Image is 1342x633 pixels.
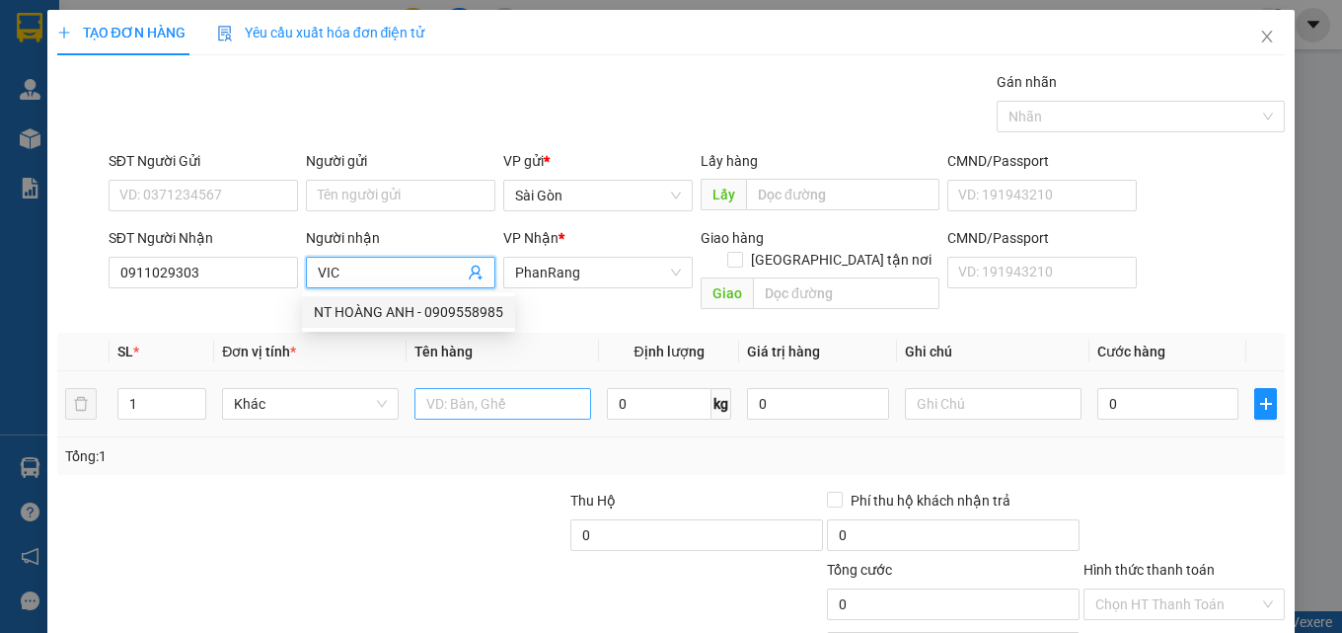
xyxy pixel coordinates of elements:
[306,227,495,249] div: Người nhận
[121,29,195,121] b: Gửi khách hàng
[746,179,939,210] input: Dọc đường
[65,445,520,467] div: Tổng: 1
[1255,396,1276,412] span: plus
[166,94,271,119] li: (c) 2017
[302,296,515,328] div: NT HOÀNG ANH - 0909558985
[827,562,892,578] span: Tổng cước
[897,333,1089,371] th: Ghi chú
[1254,388,1277,420] button: plus
[843,490,1018,512] span: Phí thu hộ khách nhận trả
[701,153,758,169] span: Lấy hàng
[701,179,746,210] span: Lấy
[515,258,681,287] span: PhanRang
[222,344,296,359] span: Đơn vị tính
[414,344,473,359] span: Tên hàng
[234,389,387,419] span: Khác
[214,25,261,72] img: logo.jpg
[217,25,425,40] span: Yêu cầu xuất hóa đơn điện tử
[947,150,1137,172] div: CMND/Passport
[414,388,591,420] input: VD: Bàn, Ghế
[306,150,495,172] div: Người gửi
[1083,562,1215,578] label: Hình thức thanh toán
[905,388,1081,420] input: Ghi Chú
[570,493,616,509] span: Thu Hộ
[25,127,89,187] b: Thiện Trí
[57,26,71,40] span: plus
[503,230,559,246] span: VP Nhận
[65,388,97,420] button: delete
[468,265,484,280] span: user-add
[503,150,693,172] div: VP gửi
[747,388,889,420] input: 0
[57,25,186,40] span: TẠO ĐƠN HÀNG
[117,344,133,359] span: SL
[711,388,731,420] span: kg
[1259,29,1275,44] span: close
[1239,10,1295,65] button: Close
[947,227,1137,249] div: CMND/Passport
[515,181,681,210] span: Sài Gòn
[109,227,298,249] div: SĐT Người Nhận
[166,75,271,91] b: [DOMAIN_NAME]
[217,26,233,41] img: icon
[701,230,764,246] span: Giao hàng
[109,150,298,172] div: SĐT Người Gửi
[1097,344,1165,359] span: Cước hàng
[701,277,753,309] span: Giao
[997,74,1057,90] label: Gán nhãn
[314,301,503,323] div: NT HOÀNG ANH - 0909558985
[747,344,820,359] span: Giá trị hàng
[634,344,705,359] span: Định lượng
[753,277,939,309] input: Dọc đường
[743,249,939,271] span: [GEOGRAPHIC_DATA] tận nơi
